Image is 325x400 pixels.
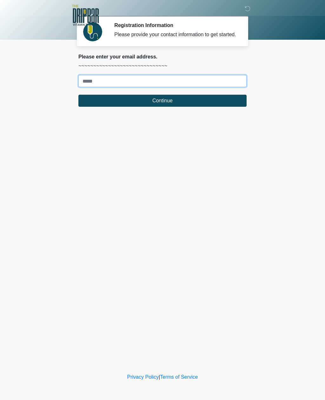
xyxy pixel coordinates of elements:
[78,54,247,60] h2: Please enter your email address.
[160,374,198,380] a: Terms of Service
[78,62,247,70] p: ~~~~~~~~~~~~~~~~~~~~~~~~~~~~~~
[127,374,159,380] a: Privacy Policy
[83,22,102,41] img: Agent Avatar
[78,95,247,107] button: Continue
[114,31,237,38] div: Please provide your contact information to get started.
[72,5,99,26] img: The DRIPBaR - Alamo Ranch SATX Logo
[159,374,160,380] a: |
